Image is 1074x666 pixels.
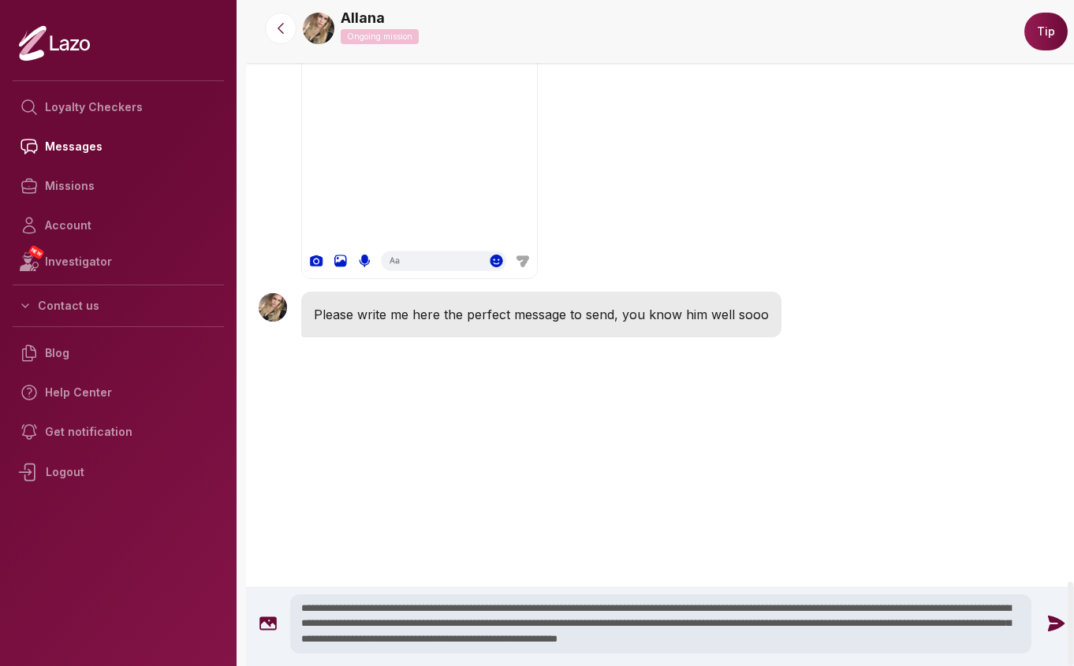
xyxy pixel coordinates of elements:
a: Blog [13,333,224,373]
button: Contact us [13,292,224,320]
a: Loyalty Checkers [13,87,224,127]
img: 345961d8-fe8f-4b09-90f6-0b2e761ce34b [303,13,334,44]
a: NEWInvestigator [13,245,224,278]
button: Tip [1024,13,1068,50]
p: Ongoing mission [341,29,419,44]
a: Allana [341,7,385,29]
a: Help Center [13,373,224,412]
a: Messages [13,127,224,166]
div: Logout [13,452,224,493]
img: User avatar [259,293,287,322]
a: Account [13,206,224,245]
span: NEW [28,244,45,260]
p: Please write me here the perfect message to send, you know him well sooo [314,304,769,325]
a: Get notification [13,412,224,452]
a: Missions [13,166,224,206]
